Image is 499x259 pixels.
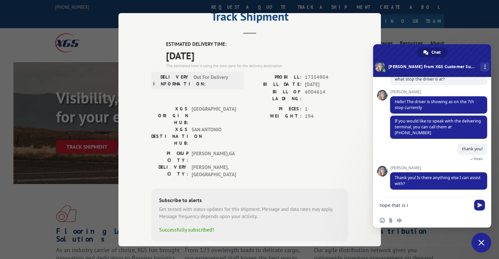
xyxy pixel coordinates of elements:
[151,126,188,146] label: XGS DESTINATION HUB:
[153,73,190,87] label: DELIVERY INFORMATION:
[431,47,441,57] span: Chat
[397,218,402,223] span: Audio message
[395,175,481,186] span: Thank you! Is there anything else I can assist with?
[166,63,348,68] div: The estimated time is using the time zone for the delivery destination.
[395,118,481,136] span: If you would like to speak with the delivering terminal, you can call them at [PHONE_NUMBER]
[192,150,236,163] span: [PERSON_NAME] , GA
[305,105,348,113] span: 1
[151,163,188,178] label: DELIVERY CITY:
[250,81,301,88] label: BILL DATE:
[474,157,483,161] span: Read
[305,88,348,102] span: 6004614
[250,113,301,120] label: WEIGHT:
[471,233,491,252] a: Close chat
[380,218,385,223] span: Insert an emoji
[250,105,301,113] label: PIECES:
[388,218,393,223] span: Send a file
[192,126,236,146] span: SAN ANTONIO
[390,90,487,94] span: [PERSON_NAME]
[390,166,487,170] span: [PERSON_NAME]
[192,105,236,126] span: [GEOGRAPHIC_DATA]
[474,200,485,211] span: Send
[166,48,348,63] span: [DATE]
[462,146,483,152] span: thank you!
[151,150,188,163] label: PICKUP CITY:
[151,12,348,24] h2: Track Shipment
[159,225,340,233] div: Successfully subscribed!
[151,105,188,126] label: XGS ORIGIN HUB:
[417,47,447,57] a: Chat
[166,41,348,48] label: ESTIMATED DELIVERY TIME:
[305,113,348,120] span: 194
[380,197,471,213] textarea: Compose your message...
[395,99,474,110] span: Hello! The driver is showing as on the 7th stop currently
[159,205,340,220] div: Get texted with status updates for this shipment. Message and data rates may apply. Message frequ...
[305,81,348,88] span: [DATE]
[194,73,238,87] span: Out For Delivery
[250,88,301,102] label: BILL OF LADING:
[305,73,348,81] span: 17354904
[159,196,340,205] div: Subscribe to alerts
[250,73,301,81] label: PROBILL:
[192,163,236,178] span: [PERSON_NAME] , [GEOGRAPHIC_DATA]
